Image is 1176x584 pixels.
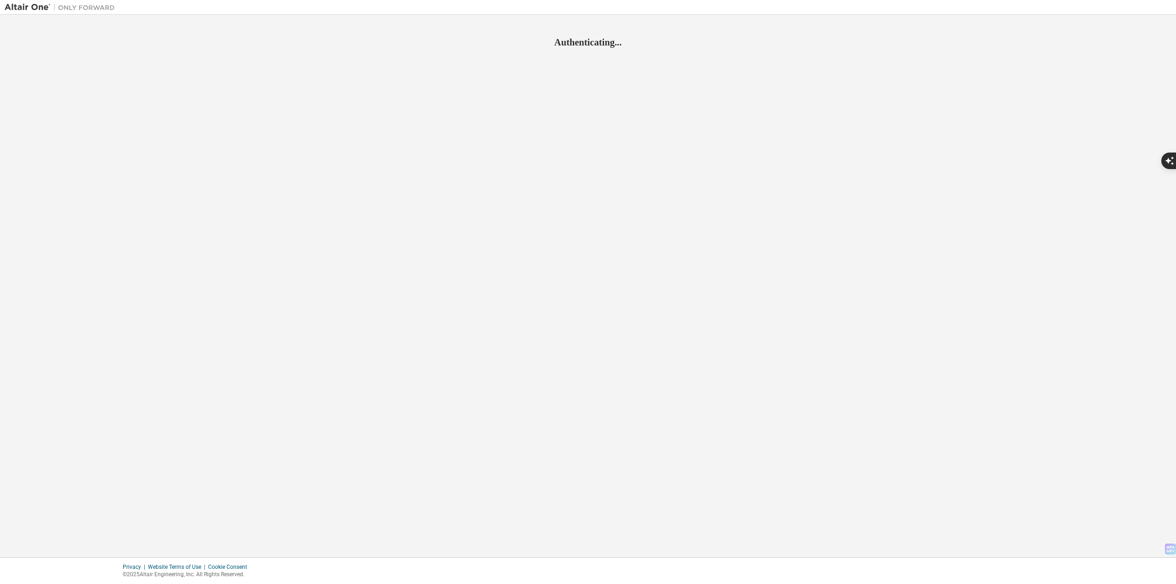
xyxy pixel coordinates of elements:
div: Cookie Consent [208,563,253,571]
div: Website Terms of Use [148,563,208,571]
img: Altair One [5,3,119,12]
div: Privacy [123,563,148,571]
h2: Authenticating... [5,36,1171,48]
p: © 2025 Altair Engineering, Inc. All Rights Reserved. [123,571,253,578]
